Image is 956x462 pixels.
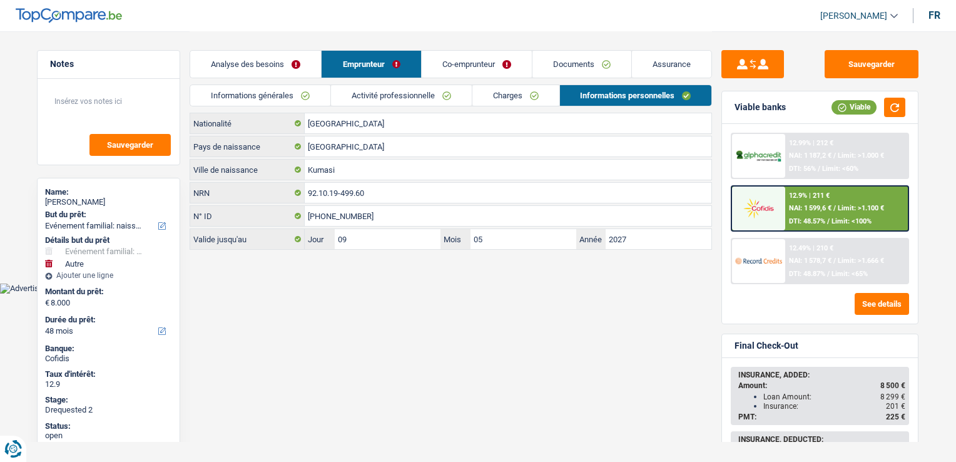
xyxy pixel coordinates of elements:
div: Cofidis [45,354,172,364]
a: Informations personnelles [560,85,712,106]
div: Viable banks [735,102,786,113]
a: Documents [532,51,631,78]
div: INSURANCE, DEDUCTED: [738,435,905,444]
label: Valide jusqu'au [190,229,305,249]
div: Drequested 2 [45,405,172,415]
label: Nationalité [190,113,305,133]
a: Activité professionnelle [331,85,472,106]
input: MM [470,229,576,249]
span: / [833,257,836,265]
span: Limit: >1.100 € [838,204,884,212]
span: / [833,204,836,212]
span: 201 € [886,402,905,411]
label: Pays de naissance [190,136,305,157]
a: Co-emprunteur [422,51,532,78]
label: NRN [190,183,305,203]
a: Assurance [632,51,711,78]
h5: Notes [50,59,167,69]
div: Insurance: [763,402,905,411]
a: Charges [472,85,559,106]
div: Loan Amount: [763,393,905,401]
span: Limit: <100% [831,217,872,225]
div: Taux d'intérêt: [45,369,172,379]
div: Stage: [45,395,172,405]
span: / [827,217,830,225]
img: Cofidis [735,197,781,220]
span: / [827,270,830,278]
a: Emprunteur [322,51,420,78]
span: 8 500 € [880,381,905,390]
div: Final Check-Out [735,341,798,351]
div: INSURANCE, ADDED: [738,371,905,379]
div: Banque: [45,344,172,354]
span: NAI: 1 187,2 € [789,151,831,160]
div: [PERSON_NAME] [45,197,172,207]
span: DTI: 56% [789,165,816,173]
span: NAI: 1 578,7 € [789,257,831,265]
span: Sauvegarder [107,141,153,149]
div: PMT: [738,413,905,421]
label: N° ID [190,206,305,226]
img: TopCompare Logo [16,8,122,23]
span: [PERSON_NAME] [820,11,887,21]
div: open [45,431,172,441]
div: fr [928,9,940,21]
label: But du prêt: [45,210,170,220]
span: 8 299 € [880,393,905,401]
button: Sauvegarder [825,50,918,78]
span: Limit: <60% [822,165,858,173]
span: NAI: 1 599,6 € [789,204,831,212]
div: 12.9% | 211 € [789,192,830,200]
input: JJ [335,229,440,249]
input: 12.12.12-123.12 [305,183,711,203]
img: Record Credits [735,249,781,272]
span: DTI: 48.57% [789,217,825,225]
div: Ajouter une ligne [45,271,172,280]
div: 12.49% | 210 € [789,244,833,252]
div: Status: [45,421,172,431]
span: Limit: >1.666 € [838,257,884,265]
div: Viable [831,100,877,114]
label: Année [576,229,606,249]
button: See details [855,293,909,315]
span: DTI: 48.87% [789,270,825,278]
div: 12.99% | 212 € [789,139,833,147]
a: Informations générales [190,85,330,106]
span: Limit: <65% [831,270,868,278]
label: Jour [305,229,335,249]
label: Ville de naissance [190,160,305,180]
div: Détails but du prêt [45,235,172,245]
a: Analyse des besoins [190,51,321,78]
span: / [818,165,820,173]
label: Montant du prêt: [45,287,170,297]
input: Belgique [305,113,711,133]
span: / [833,151,836,160]
span: € [45,298,49,308]
input: Belgique [305,136,711,157]
span: Limit: >1.000 € [838,151,884,160]
input: AAAA [606,229,711,249]
span: 225 € [886,413,905,421]
button: Sauvegarder [89,134,171,156]
div: Name: [45,187,172,197]
a: [PERSON_NAME] [810,6,898,26]
input: 590-1234567-89 [305,206,711,226]
img: AlphaCredit [735,149,781,163]
div: 12.9 [45,379,172,389]
label: Durée du prêt: [45,315,170,325]
label: Mois [440,229,470,249]
div: Amount: [738,381,905,390]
